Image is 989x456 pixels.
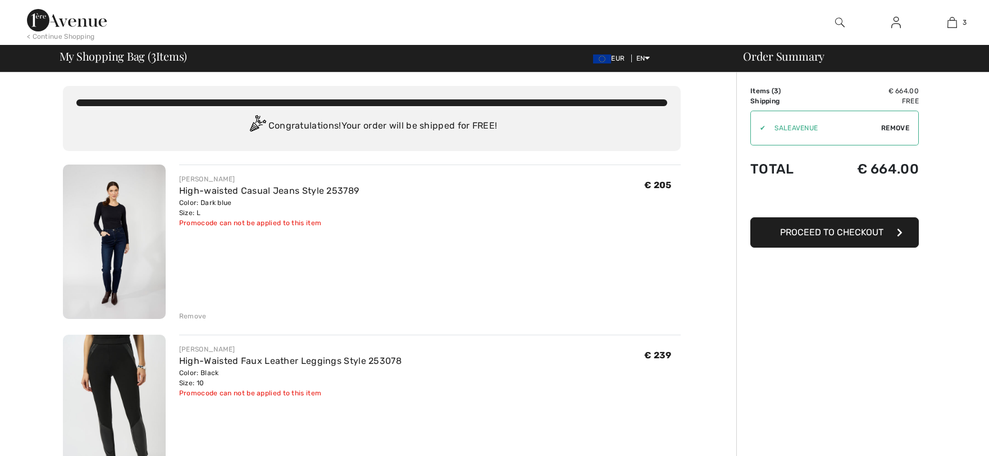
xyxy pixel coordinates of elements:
[179,388,402,398] div: Promocode can not be applied to this item
[891,16,901,29] img: My Info
[593,54,629,62] span: EUR
[750,188,919,213] iframe: PayPal
[179,218,359,228] div: Promocode can not be applied to this item
[644,180,672,190] span: € 205
[820,150,919,188] td: € 664.00
[750,96,820,106] td: Shipping
[179,198,359,218] div: Color: Dark blue Size: L
[750,217,919,248] button: Proceed to Checkout
[593,54,611,63] img: Euro
[63,165,166,319] img: High-waisted Casual Jeans Style 253789
[751,123,765,133] div: ✔
[963,17,967,28] span: 3
[780,227,883,238] span: Proceed to Checkout
[246,115,268,138] img: Congratulation2.svg
[730,51,982,62] div: Order Summary
[644,350,672,361] span: € 239
[151,48,156,62] span: 3
[835,16,845,29] img: search the website
[27,9,107,31] img: 1ère Avenue
[27,31,95,42] div: < Continue Shopping
[882,16,910,30] a: Sign In
[820,86,919,96] td: € 664.00
[76,115,667,138] div: Congratulations! Your order will be shipped for FREE!
[179,311,207,321] div: Remove
[60,51,188,62] span: My Shopping Bag ( Items)
[179,355,402,366] a: High-Waisted Faux Leather Leggings Style 253078
[179,185,359,196] a: High-waisted Casual Jeans Style 253789
[750,86,820,96] td: Items ( )
[765,111,881,145] input: Promo code
[820,96,919,106] td: Free
[881,123,909,133] span: Remove
[947,16,957,29] img: My Bag
[636,54,650,62] span: EN
[179,368,402,388] div: Color: Black Size: 10
[750,150,820,188] td: Total
[179,174,359,184] div: [PERSON_NAME]
[924,16,979,29] a: 3
[774,87,778,95] span: 3
[179,344,402,354] div: [PERSON_NAME]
